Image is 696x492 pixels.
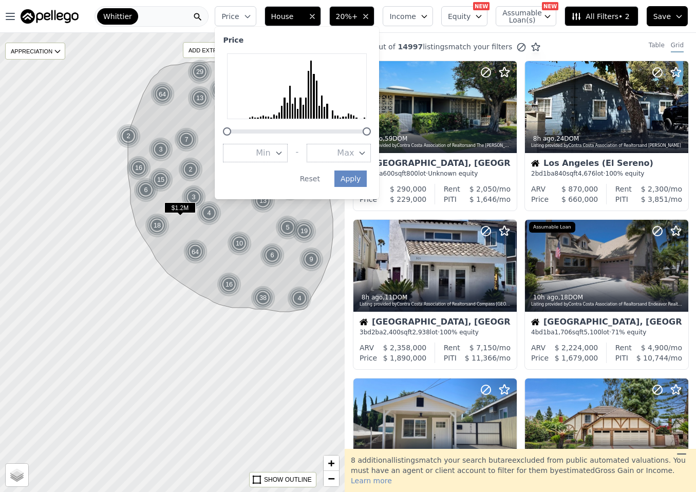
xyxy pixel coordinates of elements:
a: 10h ago,18DOMListing provided byContra Costa Association of Realtorsand Endeavor Realty, IncAssum... [524,219,688,370]
div: 29 [187,60,212,84]
span: $ 870,000 [561,185,598,193]
span: $ 11,366 [465,354,497,362]
div: 2 bd 1 ba sqft lot · 100% equity [531,169,682,178]
div: 3 [148,137,173,162]
div: /mo [632,343,682,353]
img: g1.png [251,188,276,213]
span: match your filters [448,42,513,52]
img: g1.png [227,231,252,256]
span: 20%+ [336,11,358,22]
span: $ 2,050 [469,185,497,193]
span: Price [221,11,239,22]
div: PITI [615,194,628,204]
span: Equity [448,11,471,22]
div: 10 [227,231,252,256]
span: Max [337,147,354,159]
div: ARV [360,343,374,353]
button: Assumable Loan(s) [496,6,556,26]
div: , 11 DOM [360,293,512,301]
div: Los Angeles (El Sereno) [531,159,682,169]
button: House [265,6,321,26]
button: 20%+ [329,6,375,26]
span: + [328,457,335,469]
img: g1.png [275,215,300,240]
div: PITI [444,194,457,204]
div: Table [649,41,665,52]
div: Listing provided by Contra Costa Association of Realtors and Compass [GEOGRAPHIC_DATA] [360,301,512,308]
img: g1.png [197,201,222,225]
div: 16 [126,156,151,180]
span: $1.2M [164,202,196,213]
div: out of listings [345,42,541,52]
span: 600 [383,170,395,177]
img: g2.png [149,81,176,107]
a: 8h ago,11DOMListing provided byContra Costa Association of Realtorsand Compass [GEOGRAPHIC_DATA]H... [353,219,516,370]
span: $ 2,300 [641,185,668,193]
div: Rent [615,343,632,353]
div: Price [531,353,549,363]
span: $ 10,744 [636,354,668,362]
div: 18 [145,213,170,238]
img: g2.png [182,239,209,265]
img: g1.png [148,137,174,162]
span: $ 2,358,000 [383,344,427,352]
div: 3 bd 2 ba sqft lot · 100% equity [360,328,511,336]
span: 1,706 [555,329,572,336]
span: Income [389,11,416,22]
div: 16 [217,272,241,297]
div: - [296,144,299,162]
img: g1.png [214,96,239,120]
div: NEW [473,2,490,10]
div: 2 [116,124,141,148]
span: 800 [406,170,418,177]
span: $ 1,679,000 [555,354,598,362]
span: $ 1,646 [469,195,497,203]
span: $ 4,900 [641,344,668,352]
time: 2025-08-18 15:24 [533,294,558,301]
div: 15 [148,167,173,192]
a: Zoom out [324,471,339,486]
div: 38 [251,286,275,310]
button: Save [647,6,688,26]
div: ARV [531,343,545,353]
div: PITI [615,353,628,363]
div: PITI [444,353,457,363]
span: House [271,11,304,22]
span: $ 2,224,000 [555,344,598,352]
span: 4,676 [578,170,595,177]
div: NEW [542,2,558,10]
div: , 24 DOM [531,135,683,143]
div: 19 [292,219,316,243]
div: 1 bd 1 ba sqft lot · Unknown equity [360,169,511,178]
button: Apply [334,171,367,187]
a: Layers [6,464,28,486]
div: Price [360,353,377,363]
div: 13 [251,188,275,213]
div: 8 additional listing s match your search but are excluded from public automated valuations. You m... [345,449,696,492]
div: /mo [457,194,511,204]
span: Save [653,11,671,22]
div: 9 [299,247,324,272]
div: Rent [444,184,460,194]
img: g1.png [299,247,324,272]
img: g1.png [181,185,206,210]
div: ARV [531,184,545,194]
img: g1.png [260,243,285,268]
span: 5,100 [584,329,601,336]
div: [GEOGRAPHIC_DATA], [GEOGRAPHIC_DATA] [531,318,682,328]
div: Assumable Loan [529,222,575,233]
button: Price [215,6,256,26]
a: 8h ago,24DOMListing provided byContra Costa Association of Realtorsand [PERSON_NAME]HouseLos Ange... [524,61,688,211]
img: g1.png [187,86,213,110]
span: 14997 [396,43,423,51]
img: g1.png [148,167,174,192]
div: Listing provided by Contra Costa Association of Realtors and [PERSON_NAME] [531,143,683,149]
div: 6 [214,96,238,120]
div: Listing provided by Contra Costa Association of Realtors and Endeavor Realty, Inc [531,301,683,308]
div: 4 [209,78,234,103]
div: 7 [174,127,199,152]
div: Price [215,27,379,199]
div: Rent [444,343,460,353]
button: All Filters• 2 [565,6,638,26]
span: 2,938 [412,329,429,336]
